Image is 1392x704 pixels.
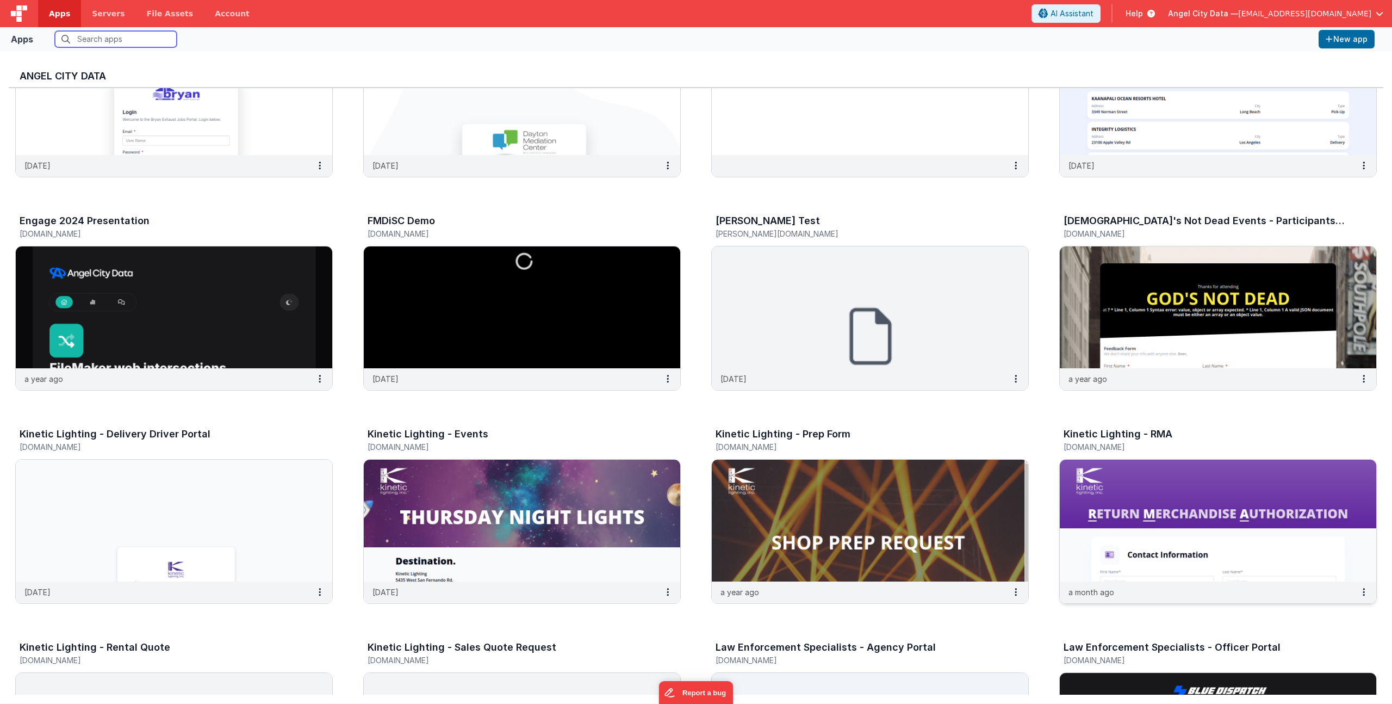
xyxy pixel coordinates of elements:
[24,586,51,598] p: [DATE]
[1064,642,1281,653] h3: Law Enforcement Specialists - Officer Portal
[1126,8,1143,19] span: Help
[147,8,194,19] span: File Assets
[11,33,33,46] div: Apps
[20,429,210,440] h3: Kinetic Lighting - Delivery Driver Portal
[1068,586,1114,598] p: a month ago
[1051,8,1093,19] span: AI Assistant
[20,642,170,653] h3: Kinetic Lighting - Rental Quote
[1064,656,1350,664] h5: [DOMAIN_NAME]
[716,230,1002,238] h5: [PERSON_NAME][DOMAIN_NAME]
[659,681,734,704] iframe: Marker.io feedback button
[1168,8,1238,19] span: Angel City Data —
[24,160,51,171] p: [DATE]
[1238,8,1371,19] span: [EMAIL_ADDRESS][DOMAIN_NAME]
[368,443,654,451] h5: [DOMAIN_NAME]
[24,373,63,385] p: a year ago
[55,31,177,47] input: Search apps
[368,656,654,664] h5: [DOMAIN_NAME]
[1064,215,1346,226] h3: [DEMOGRAPHIC_DATA]'s Not Dead Events - Participants Forms & Surveys
[372,586,399,598] p: [DATE]
[20,215,150,226] h3: Engage 2024 Presentation
[1064,230,1350,238] h5: [DOMAIN_NAME]
[716,215,820,226] h3: [PERSON_NAME] Test
[20,443,306,451] h5: [DOMAIN_NAME]
[1068,373,1107,385] p: a year ago
[20,71,1372,82] h3: Angel City Data
[1319,30,1375,48] button: New app
[49,8,70,19] span: Apps
[372,160,399,171] p: [DATE]
[1064,429,1172,440] h3: Kinetic Lighting - RMA
[716,429,850,440] h3: Kinetic Lighting - Prep Form
[716,656,1002,664] h5: [DOMAIN_NAME]
[1168,8,1383,19] button: Angel City Data — [EMAIL_ADDRESS][DOMAIN_NAME]
[1064,443,1350,451] h5: [DOMAIN_NAME]
[1031,4,1101,23] button: AI Assistant
[720,586,759,598] p: a year ago
[368,215,435,226] h3: FMDiSC Demo
[716,443,1002,451] h5: [DOMAIN_NAME]
[372,373,399,385] p: [DATE]
[720,373,747,385] p: [DATE]
[20,656,306,664] h5: [DOMAIN_NAME]
[368,642,556,653] h3: Kinetic Lighting - Sales Quote Request
[20,230,306,238] h5: [DOMAIN_NAME]
[92,8,125,19] span: Servers
[1068,160,1095,171] p: [DATE]
[368,230,654,238] h5: [DOMAIN_NAME]
[716,642,936,653] h3: Law Enforcement Specialists - Agency Portal
[368,429,488,440] h3: Kinetic Lighting - Events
